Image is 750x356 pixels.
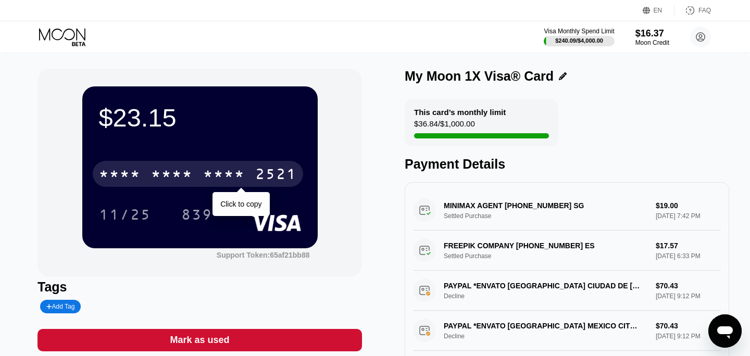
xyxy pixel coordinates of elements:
div: 839 [181,208,213,224]
div: 11/25 [99,208,151,224]
div: Moon Credit [635,39,669,46]
div: $16.37 [635,28,669,39]
div: $240.09 / $4,000.00 [555,37,603,44]
div: My Moon 1X Visa® Card [405,69,554,84]
div: Payment Details [405,157,729,172]
div: EN [643,5,674,16]
div: $16.37Moon Credit [635,28,669,46]
div: Add Tag [46,303,74,310]
div: This card’s monthly limit [414,108,506,117]
div: $23.15 [99,103,301,132]
div: Visa Monthly Spend Limit$240.09/$4,000.00 [544,28,614,46]
div: 839 [173,201,220,227]
div: Add Tag [40,300,81,313]
div: 11/25 [91,201,159,227]
div: Click to copy [220,200,261,208]
div: Support Token:65af21bb88 [217,251,310,259]
div: Tags [37,279,362,295]
div: FAQ [698,7,711,14]
div: EN [654,7,662,14]
div: $36.84 / $1,000.00 [414,119,475,133]
div: Visa Monthly Spend Limit [544,28,614,35]
div: Mark as used [37,329,362,351]
div: Mark as used [170,334,229,346]
iframe: Button to launch messaging window [708,314,742,348]
div: FAQ [674,5,711,16]
div: 2521 [255,167,297,184]
div: Support Token: 65af21bb88 [217,251,310,259]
